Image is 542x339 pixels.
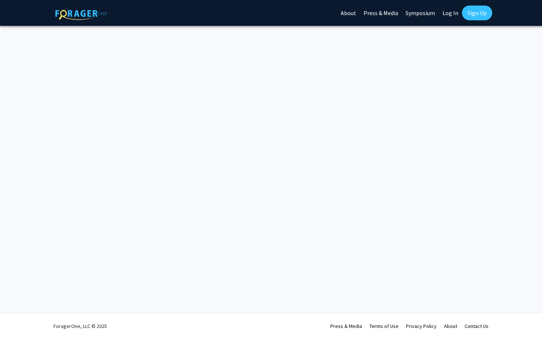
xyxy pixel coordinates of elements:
div: ForagerOne, LLC © 2025 [53,313,107,339]
a: Press & Media [330,323,362,329]
a: About [444,323,457,329]
a: Privacy Policy [406,323,437,329]
a: Terms of Use [369,323,399,329]
img: ForagerOne Logo [55,7,107,20]
a: Contact Us [465,323,489,329]
a: Sign Up [462,6,492,20]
